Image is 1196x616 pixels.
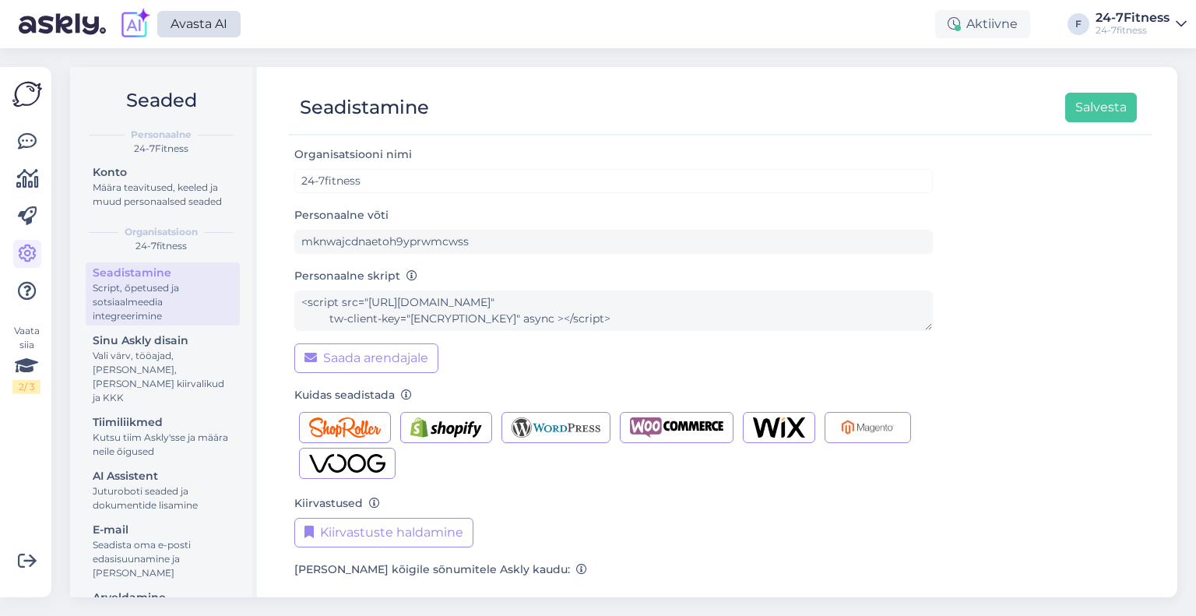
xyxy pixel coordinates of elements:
[93,181,233,209] div: Määra teavitused, keeled ja muud personaalsed seaded
[630,417,723,438] img: Woocommerce
[93,484,233,512] div: Juturoboti seaded ja dokumentide lisamine
[512,417,601,438] img: Wordpress
[86,412,240,461] a: TiimiliikmedKutsu tiim Askly'sse ja määra neile õigused
[93,281,233,323] div: Script, õpetused ja sotsiaalmeedia integreerimine
[86,466,240,515] a: AI AssistentJuturoboti seaded ja dokumentide lisamine
[157,11,241,37] a: Avasta AI
[1065,93,1137,122] button: Salvesta
[86,262,240,326] a: SeadistamineScript, õpetused ja sotsiaalmeedia integreerimine
[12,324,40,394] div: Vaata siia
[410,417,482,438] img: Shopify
[86,162,240,211] a: KontoMäära teavitused, keeled ja muud personaalsed seaded
[86,519,240,583] a: E-mailSeadista oma e-posti edasisuunamine ja [PERSON_NAME]
[1096,12,1170,24] div: 24-7Fitness
[294,343,438,373] button: Saada arendajale
[93,265,233,281] div: Seadistamine
[12,380,40,394] div: 2 / 3
[294,518,473,547] button: Kiirvastuste haldamine
[1096,12,1187,37] a: 24-7Fitness24-7fitness
[294,495,380,512] label: Kiirvastused
[294,207,389,224] label: Personaalne võti
[294,146,418,163] label: Organisatsiooni nimi
[83,86,240,115] h2: Seaded
[93,468,233,484] div: AI Assistent
[93,431,233,459] div: Kutsu tiim Askly'sse ja määra neile õigused
[294,169,933,193] input: ABC Corporation
[300,93,429,122] div: Seadistamine
[93,414,233,431] div: Tiimiliikmed
[294,387,412,403] label: Kuidas seadistada
[935,10,1030,38] div: Aktiivne
[12,79,42,109] img: Askly Logo
[118,8,151,40] img: explore-ai
[83,142,240,156] div: 24-7Fitness
[83,239,240,253] div: 24-7fitness
[125,225,198,239] b: Organisatsioon
[753,417,805,438] img: Wix
[93,522,233,538] div: E-mail
[294,268,417,284] label: Personaalne skript
[93,333,233,349] div: Sinu Askly disain
[294,561,587,578] label: [PERSON_NAME] kõigile sõnumitele Askly kaudu:
[86,330,240,407] a: Sinu Askly disainVali värv, tööajad, [PERSON_NAME], [PERSON_NAME] kiirvalikud ja KKK
[309,453,385,473] img: Voog
[1068,13,1089,35] div: F
[93,538,233,580] div: Seadista oma e-posti edasisuunamine ja [PERSON_NAME]
[1096,24,1170,37] div: 24-7fitness
[93,164,233,181] div: Konto
[93,590,233,606] div: Arveldamine
[835,417,901,438] img: Magento
[309,417,381,438] img: Shoproller
[131,128,192,142] b: Personaalne
[93,349,233,405] div: Vali värv, tööajad, [PERSON_NAME], [PERSON_NAME] kiirvalikud ja KKK
[294,290,933,331] textarea: <script src="[URL][DOMAIN_NAME]" tw-client-key="[ENCRYPTION_KEY]" async ></script>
